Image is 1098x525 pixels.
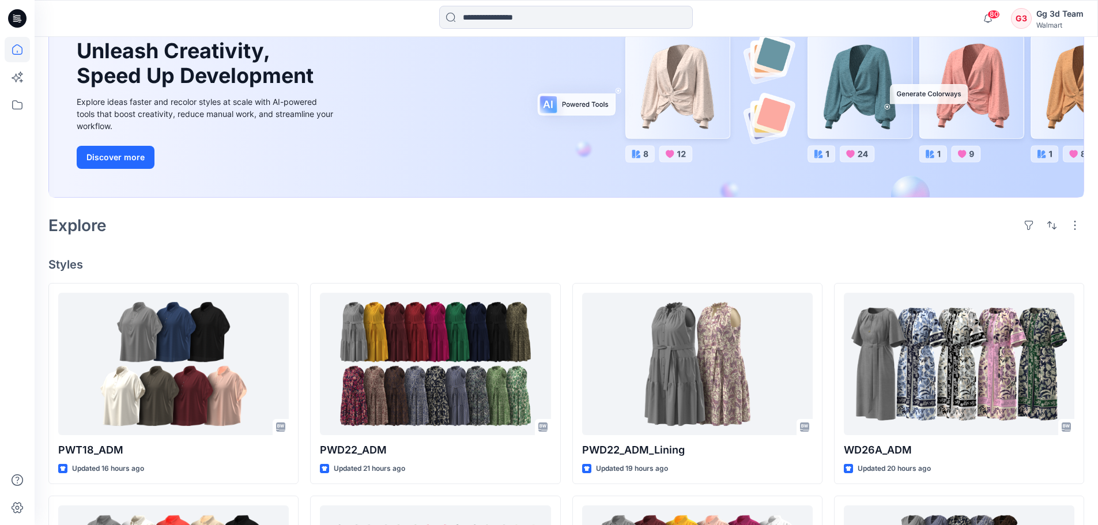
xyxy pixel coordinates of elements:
[320,293,550,435] a: PWD22_ADM
[77,96,336,132] div: Explore ideas faster and recolor styles at scale with AI-powered tools that boost creativity, red...
[1036,21,1084,29] div: Walmart
[320,442,550,458] p: PWD22_ADM
[77,39,319,88] h1: Unleash Creativity, Speed Up Development
[1011,8,1032,29] div: G3
[858,463,931,475] p: Updated 20 hours ago
[582,293,813,435] a: PWD22_ADM_Lining
[596,463,668,475] p: Updated 19 hours ago
[844,442,1074,458] p: WD26A_ADM
[77,146,154,169] button: Discover more
[844,293,1074,435] a: WD26A_ADM
[334,463,405,475] p: Updated 21 hours ago
[48,258,1084,271] h4: Styles
[58,293,289,435] a: PWT18_ADM
[582,442,813,458] p: PWD22_ADM_Lining
[48,216,107,235] h2: Explore
[1036,7,1084,21] div: Gg 3d Team
[77,146,336,169] a: Discover more
[58,442,289,458] p: PWT18_ADM
[987,10,1000,19] span: 80
[72,463,144,475] p: Updated 16 hours ago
